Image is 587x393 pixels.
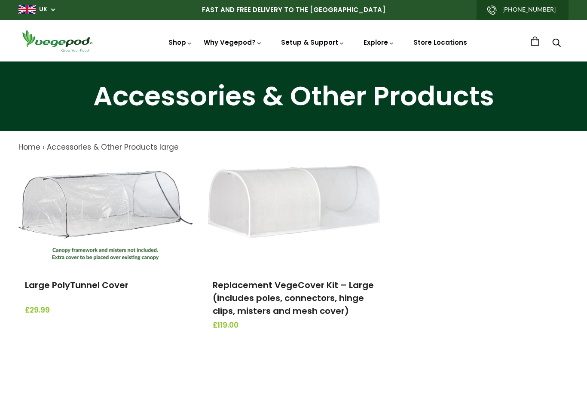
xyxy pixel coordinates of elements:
a: Why Vegepod? [204,38,262,47]
span: £119.00 [213,320,374,331]
a: UK [39,5,47,14]
nav: breadcrumbs [18,142,569,153]
a: Replacement VegeCover Kit – Large (includes poles, connectors, hinge clips, misters and mesh cover) [213,279,374,317]
a: Large PolyTunnel Cover [25,279,128,291]
img: gb_large.png [18,5,36,14]
img: Vegepod [18,28,96,53]
a: Home [18,142,40,152]
a: Search [552,39,561,48]
span: £29.99 [25,305,186,316]
span: large [159,142,179,152]
h1: Accessories & Other Products [11,83,576,110]
img: Replacement VegeCover Kit – Large (includes poles, connectors, hinge clips, misters and mesh cover) [206,166,380,265]
span: › [43,142,45,152]
img: Large PolyTunnel Cover [18,171,193,261]
a: Store Locations [413,38,467,47]
a: Explore [364,38,394,47]
a: Setup & Support [281,38,345,47]
a: Accessories & Other Products [47,142,157,152]
a: Shop [168,38,193,47]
